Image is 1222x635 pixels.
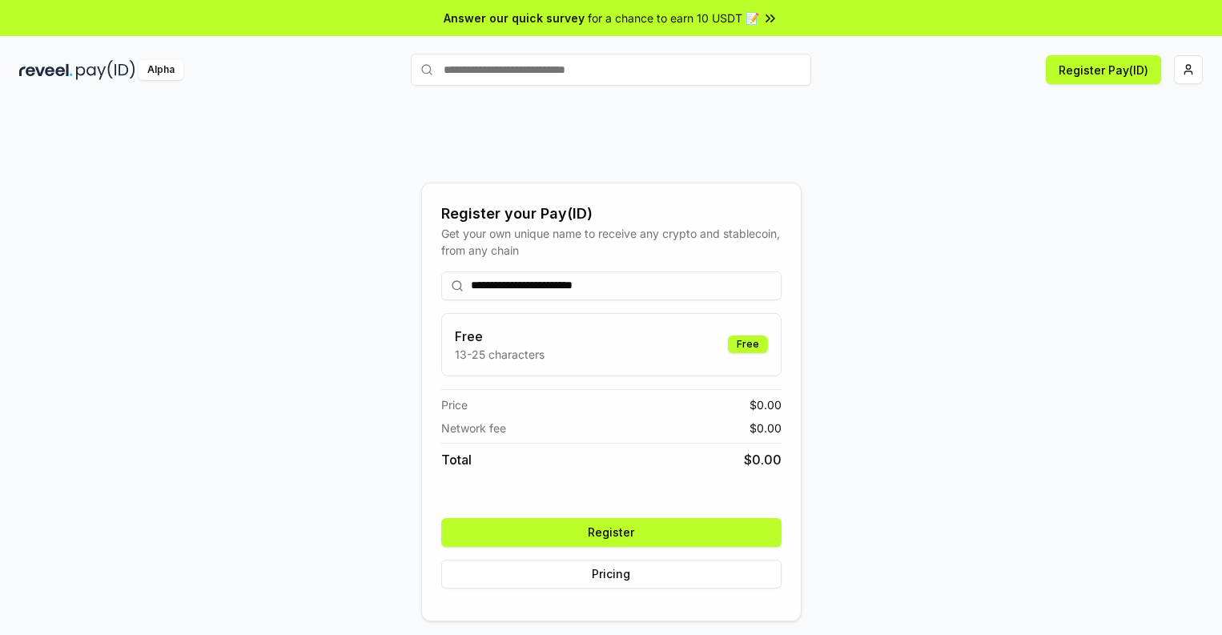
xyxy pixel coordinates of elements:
[444,10,585,26] span: Answer our quick survey
[744,450,782,469] span: $ 0.00
[441,518,782,547] button: Register
[76,60,135,80] img: pay_id
[1046,55,1161,84] button: Register Pay(ID)
[441,203,782,225] div: Register your Pay(ID)
[441,396,468,413] span: Price
[455,346,545,363] p: 13-25 characters
[441,450,472,469] span: Total
[750,420,782,436] span: $ 0.00
[19,60,73,80] img: reveel_dark
[588,10,759,26] span: for a chance to earn 10 USDT 📝
[750,396,782,413] span: $ 0.00
[455,327,545,346] h3: Free
[441,225,782,259] div: Get your own unique name to receive any crypto and stablecoin, from any chain
[441,420,506,436] span: Network fee
[728,336,768,353] div: Free
[441,560,782,589] button: Pricing
[139,60,183,80] div: Alpha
